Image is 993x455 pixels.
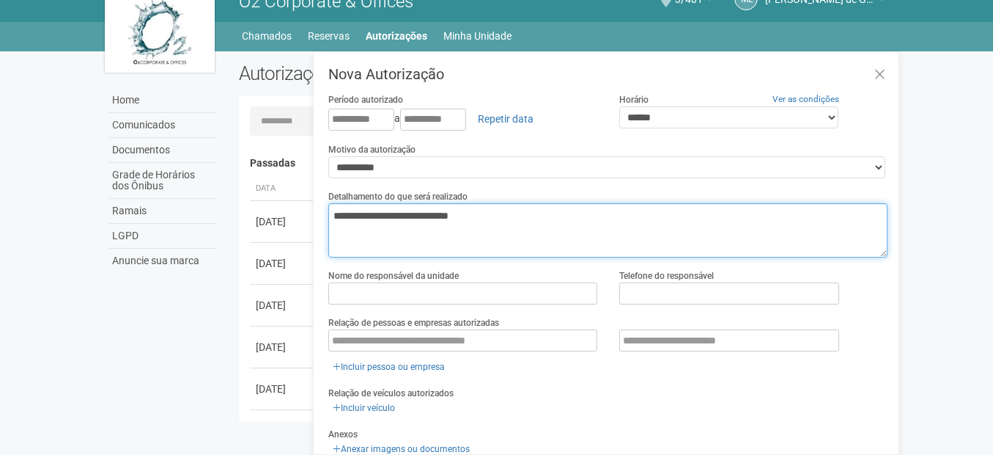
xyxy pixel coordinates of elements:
a: Grade de Horários dos Ônibus [108,163,217,199]
a: Chamados [242,26,292,46]
th: Data [250,177,316,201]
div: [DATE] [256,340,310,354]
label: Motivo da autorização [328,143,416,156]
label: Horário [619,93,649,106]
h3: Nova Autorização [328,67,887,81]
label: Detalhamento do que será realizado [328,190,468,203]
a: Minha Unidade [443,26,512,46]
div: [DATE] [256,214,310,229]
div: a [328,106,597,131]
div: [DATE] [256,298,310,313]
a: Ramais [108,199,217,224]
a: Incluir pessoa ou empresa [328,359,449,375]
label: Nome do responsável da unidade [328,269,459,283]
div: [DATE] [256,382,310,396]
h4: Passadas [250,158,878,169]
label: Telefone do responsável [619,269,714,283]
label: Relação de veículos autorizados [328,387,454,400]
label: Relação de pessoas e empresas autorizadas [328,316,499,330]
a: Autorizações [366,26,427,46]
a: Reservas [308,26,350,46]
a: Documentos [108,138,217,163]
a: Incluir veículo [328,400,399,416]
div: [DATE] [256,256,310,271]
a: Comunicados [108,113,217,138]
a: Anuncie sua marca [108,249,217,273]
label: Anexos [328,428,358,441]
a: LGPD [108,224,217,249]
a: Ver as condições [772,94,839,104]
a: Home [108,88,217,113]
label: Período autorizado [328,93,403,106]
h2: Autorizações [239,62,553,84]
a: Repetir data [468,106,543,131]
